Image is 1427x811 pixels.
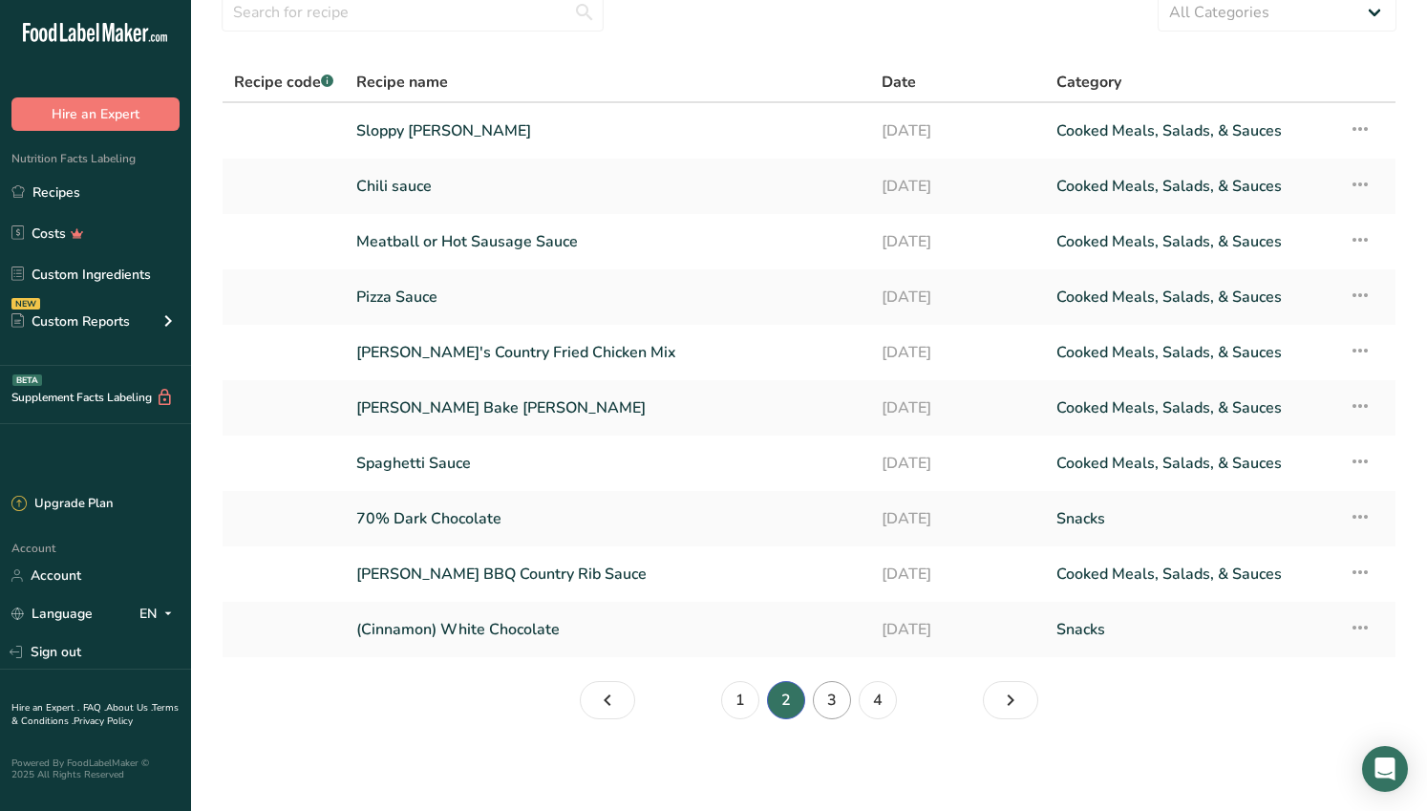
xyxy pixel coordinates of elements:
a: Page 3. [813,681,851,719]
a: 70% Dark Chocolate [356,499,859,539]
button: Hire an Expert [11,97,180,131]
a: Page 4. [859,681,897,719]
div: BETA [12,374,42,386]
a: FAQ . [83,701,106,715]
span: Recipe code [234,72,333,93]
div: NEW [11,298,40,309]
a: Cooked Meals, Salads, & Sauces [1056,388,1325,428]
a: Page 3. [983,681,1038,719]
a: [DATE] [882,277,1033,317]
a: Chili sauce [356,166,859,206]
a: Page 1. [721,681,759,719]
div: Upgrade Plan [11,495,113,514]
span: Category [1056,71,1121,94]
a: Sloppy [PERSON_NAME] [356,111,859,151]
a: [DATE] [882,443,1033,483]
a: Privacy Policy [74,715,133,728]
a: Cooked Meals, Salads, & Sauces [1056,277,1325,317]
a: Page 1. [580,681,635,719]
span: Recipe name [356,71,448,94]
a: [DATE] [882,388,1033,428]
a: Snacks [1056,609,1325,650]
a: [PERSON_NAME] BBQ Country Rib Sauce [356,554,859,594]
div: Open Intercom Messenger [1362,746,1408,792]
a: Language [11,597,93,630]
div: EN [139,603,180,626]
a: Cooked Meals, Salads, & Sauces [1056,111,1325,151]
a: Spaghetti Sauce [356,443,859,483]
a: [DATE] [882,609,1033,650]
a: Cooked Meals, Salads, & Sauces [1056,554,1325,594]
a: (Cinnamon) White Chocolate [356,609,859,650]
a: Terms & Conditions . [11,701,179,728]
a: Cooked Meals, Salads, & Sauces [1056,443,1325,483]
a: Pizza Sauce [356,277,859,317]
a: Cooked Meals, Salads, & Sauces [1056,166,1325,206]
a: Meatball or Hot Sausage Sauce [356,222,859,262]
a: Snacks [1056,499,1325,539]
div: Powered By FoodLabelMaker © 2025 All Rights Reserved [11,758,180,780]
a: [DATE] [882,499,1033,539]
a: Hire an Expert . [11,701,79,715]
div: Custom Reports [11,311,130,331]
a: About Us . [106,701,152,715]
span: Date [882,71,916,94]
a: Cooked Meals, Salads, & Sauces [1056,222,1325,262]
a: Cooked Meals, Salads, & Sauces [1056,332,1325,373]
a: [DATE] [882,332,1033,373]
a: [PERSON_NAME] Bake [PERSON_NAME] [356,388,859,428]
a: [DATE] [882,554,1033,594]
a: [PERSON_NAME]'s Country Fried Chicken Mix [356,332,859,373]
a: [DATE] [882,111,1033,151]
a: [DATE] [882,166,1033,206]
a: [DATE] [882,222,1033,262]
